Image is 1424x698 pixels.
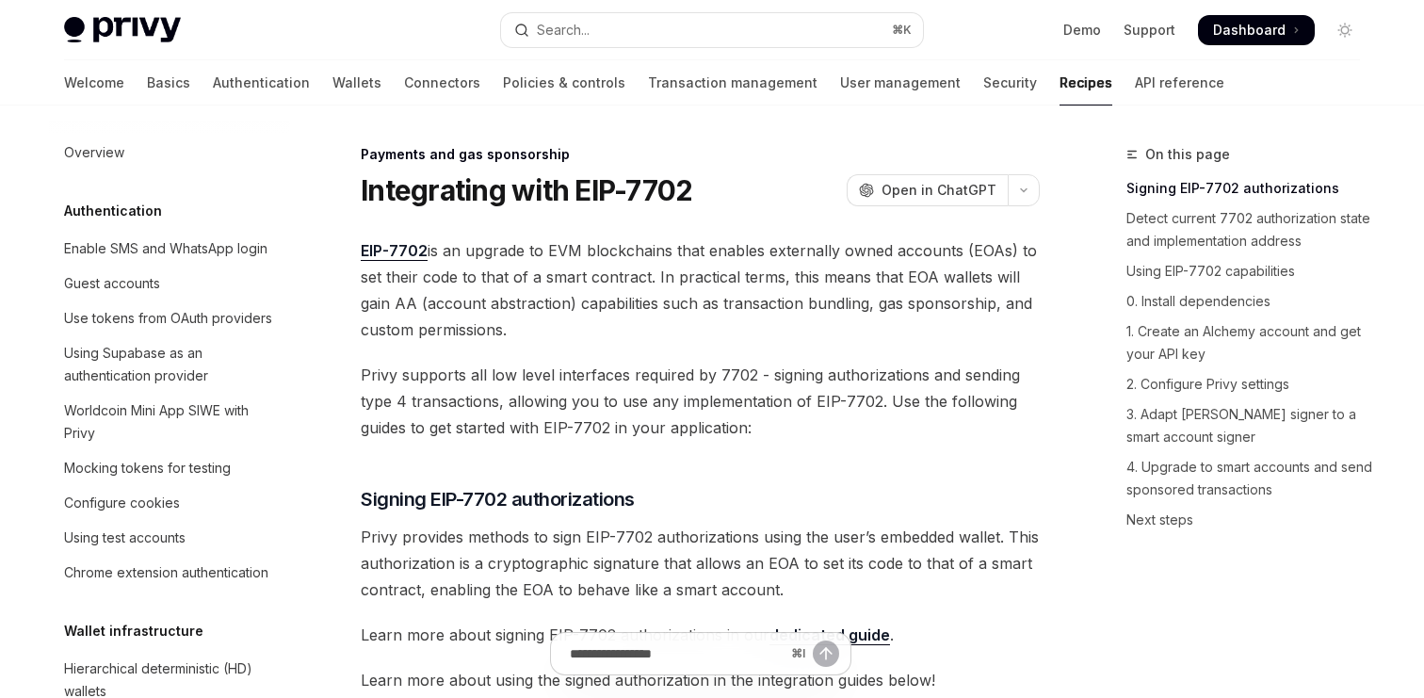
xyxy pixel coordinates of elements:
[49,556,290,590] a: Chrome extension authentication
[49,521,290,555] a: Using test accounts
[1126,203,1375,256] a: Detect current 7702 authorization state and implementation address
[64,399,279,445] div: Worldcoin Mini App SIWE with Privy
[361,173,692,207] h1: Integrating with EIP-7702
[64,237,267,260] div: Enable SMS and WhatsApp login
[64,60,124,106] a: Welcome
[1126,286,1375,317] a: 0. Install dependencies
[1126,452,1375,505] a: 4. Upgrade to smart accounts and send sponsored transactions
[361,237,1040,343] span: is an upgrade to EVM blockchains that enables externally owned accounts (EOAs) to set their code ...
[64,457,231,479] div: Mocking tokens for testing
[49,486,290,520] a: Configure cookies
[1063,21,1101,40] a: Demo
[892,23,912,38] span: ⌘ K
[49,136,290,170] a: Overview
[813,641,839,667] button: Send message
[49,232,290,266] a: Enable SMS and WhatsApp login
[840,60,961,106] a: User management
[648,60,817,106] a: Transaction management
[1126,505,1375,535] a: Next steps
[847,174,1008,206] button: Open in ChatGPT
[147,60,190,106] a: Basics
[501,13,923,47] button: Open search
[64,620,203,642] h5: Wallet infrastructure
[361,362,1040,441] span: Privy supports all low level interfaces required by 7702 - signing authorizations and sending typ...
[1213,21,1286,40] span: Dashboard
[49,267,290,300] a: Guest accounts
[213,60,310,106] a: Authentication
[64,17,181,43] img: light logo
[882,181,996,200] span: Open in ChatGPT
[49,394,290,450] a: Worldcoin Mini App SIWE with Privy
[49,301,290,335] a: Use tokens from OAuth providers
[64,561,268,584] div: Chrome extension authentication
[1060,60,1112,106] a: Recipes
[64,272,160,295] div: Guest accounts
[1126,173,1375,203] a: Signing EIP-7702 authorizations
[361,622,1040,648] span: Learn more about signing EIP-7702 authorizations in our .
[361,241,428,261] a: EIP-7702
[570,633,784,674] input: Ask a question...
[64,527,186,549] div: Using test accounts
[64,307,272,330] div: Use tokens from OAuth providers
[1124,21,1175,40] a: Support
[64,200,162,222] h5: Authentication
[1198,15,1315,45] a: Dashboard
[64,492,180,514] div: Configure cookies
[1135,60,1224,106] a: API reference
[49,451,290,485] a: Mocking tokens for testing
[1126,369,1375,399] a: 2. Configure Privy settings
[404,60,480,106] a: Connectors
[64,141,124,164] div: Overview
[1126,317,1375,369] a: 1. Create an Alchemy account and get your API key
[1126,399,1375,452] a: 3. Adapt [PERSON_NAME] signer to a smart account signer
[1126,256,1375,286] a: Using EIP-7702 capabilities
[64,342,279,387] div: Using Supabase as an authentication provider
[1145,143,1230,166] span: On this page
[361,524,1040,603] span: Privy provides methods to sign EIP-7702 authorizations using the user’s embedded wallet. This aut...
[1330,15,1360,45] button: Toggle dark mode
[769,625,890,645] a: dedicated guide
[332,60,381,106] a: Wallets
[361,145,1040,164] div: Payments and gas sponsorship
[983,60,1037,106] a: Security
[49,336,290,393] a: Using Supabase as an authentication provider
[503,60,625,106] a: Policies & controls
[361,486,635,512] span: Signing EIP-7702 authorizations
[537,19,590,41] div: Search...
